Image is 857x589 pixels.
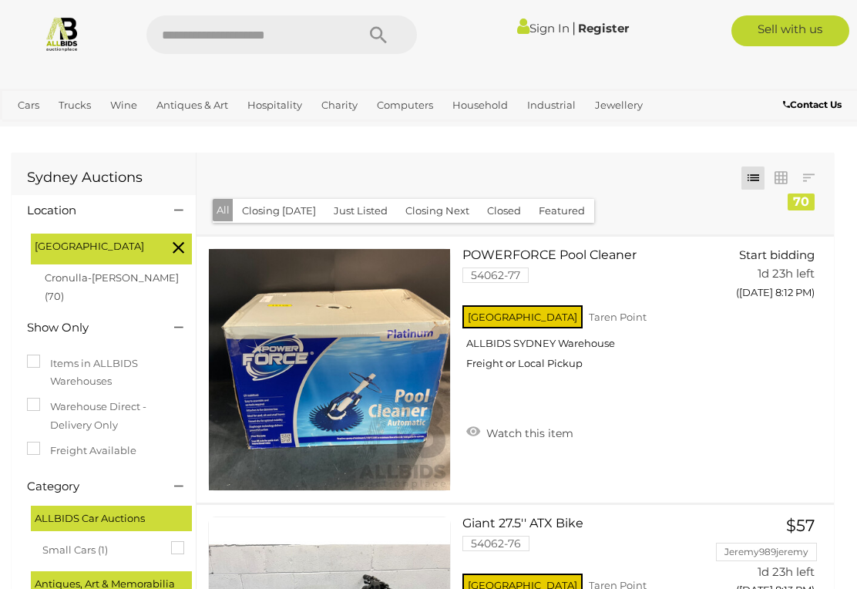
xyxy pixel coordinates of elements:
button: Closing Next [396,199,479,223]
a: Watch this item [462,420,577,443]
b: Contact Us [783,99,842,110]
a: Charity [315,93,364,118]
div: 70 [788,194,815,210]
button: Just Listed [324,199,397,223]
a: Antiques & Art [150,93,234,118]
a: Household [446,93,514,118]
span: Watch this item [482,426,573,440]
a: [GEOGRAPHIC_DATA] [111,118,233,143]
h4: Show Only [27,321,151,335]
img: Allbids.com.au [44,15,80,52]
a: Trucks [52,93,97,118]
a: Office [12,118,53,143]
a: Contact Us [783,96,845,113]
label: Warehouse Direct - Delivery Only [27,398,180,434]
button: Closed [478,199,530,223]
a: Hospitality [241,93,308,118]
a: Computers [371,93,439,118]
button: Featured [529,199,594,223]
h4: Location [27,204,151,217]
label: Items in ALLBIDS Warehouses [27,355,180,391]
span: $57 [786,516,815,535]
a: Industrial [521,93,582,118]
a: Sell with us [731,15,849,46]
a: Sign In [517,21,570,35]
a: Start bidding 1d 23h left ([DATE] 8:12 PM) [739,248,818,307]
button: Search [340,15,417,54]
a: Jewellery [589,93,649,118]
button: Closing [DATE] [233,199,325,223]
a: Register [578,21,629,35]
li: Jeremy989jeremy [716,543,817,561]
h1: Sydney Auctions [27,170,180,186]
a: Cronulla-[PERSON_NAME] (70) [45,271,179,301]
h4: Category [27,480,151,493]
a: Cars [12,93,45,118]
a: Wine [104,93,143,118]
span: | [572,19,576,36]
label: Freight Available [27,442,136,459]
button: All [213,199,234,221]
span: Small Cars (1) [42,537,158,559]
a: POWERFORCE Pool Cleaner 54062-77 [GEOGRAPHIC_DATA] Taren Point ALLBIDS SYDNEY Warehouse Freight o... [474,248,717,382]
div: ALLBIDS Car Auctions [31,506,192,531]
a: Sports [60,118,104,143]
span: Start bidding [739,247,815,262]
span: [GEOGRAPHIC_DATA] [35,237,150,255]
